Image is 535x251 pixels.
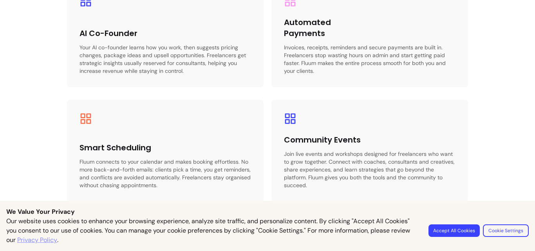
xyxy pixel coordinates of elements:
p: Fluum connects to your calendar and makes booking effortless. No more back-and-forth emails: clie... [80,158,251,189]
p: Invoices, receipts, reminders and secure payments are built in. Freelancers stop wasting hours on... [284,43,455,75]
h3: Automated Payments [284,17,370,39]
p: Your AI co-founder learns how you work, then suggests pricing changes, package ideas and upsell o... [80,43,251,75]
p: We Value Your Privacy [6,207,529,217]
p: Join live events and workshops designed for freelancers who want to grow together. Connect with c... [284,150,455,189]
button: Accept All Cookies [428,224,480,237]
p: Our website uses cookies to enhance your browsing experience, analyze site traffic, and personali... [6,217,419,245]
button: Cookie Settings [483,224,529,237]
h3: AI Co-Founder [80,28,165,39]
h3: Community Events [284,134,370,145]
h3: Smart Scheduling [80,142,165,153]
a: Privacy Policy [17,235,57,245]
